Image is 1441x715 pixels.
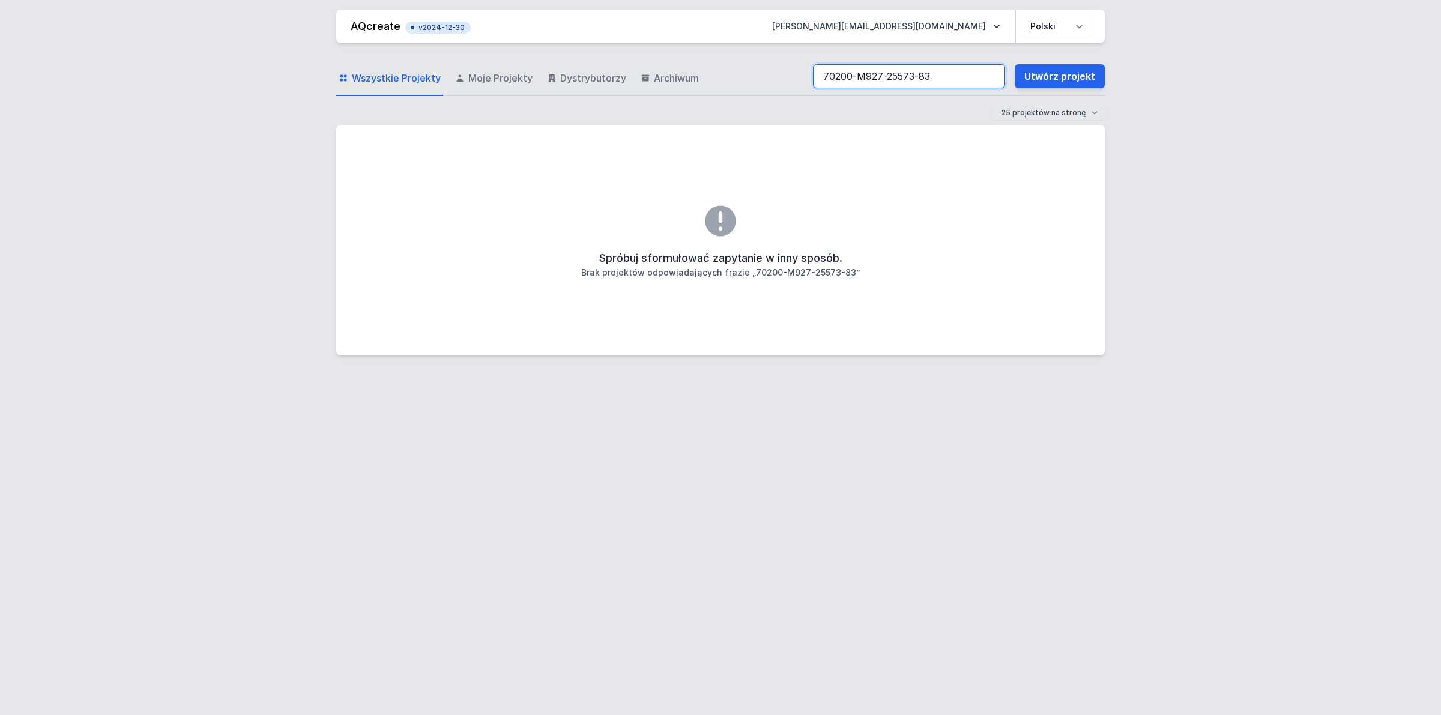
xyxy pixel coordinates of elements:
[763,16,1010,37] button: [PERSON_NAME][EMAIL_ADDRESS][DOMAIN_NAME]
[453,61,535,96] a: Moje Projekty
[411,23,465,32] span: v2024-12-30
[599,250,842,267] h2: Spróbuj sformułować zapytanie w inny sposób.
[638,61,701,96] a: Archiwum
[654,71,699,85] span: Archiwum
[351,20,400,32] a: AQcreate
[336,61,443,96] a: Wszystkie Projekty
[1015,64,1105,88] a: Utwórz projekt
[468,71,533,85] span: Moje Projekty
[405,19,471,34] button: v2024-12-30
[545,61,629,96] a: Dystrybutorzy
[813,64,1005,88] input: Szukaj wśród projektów i wersji...
[352,71,441,85] span: Wszystkie Projekty
[560,71,626,85] span: Dystrybutorzy
[581,267,860,279] h3: Brak projektów odpowiadających frazie „70200-M927-25573-83”
[1023,16,1090,37] select: Wybierz język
